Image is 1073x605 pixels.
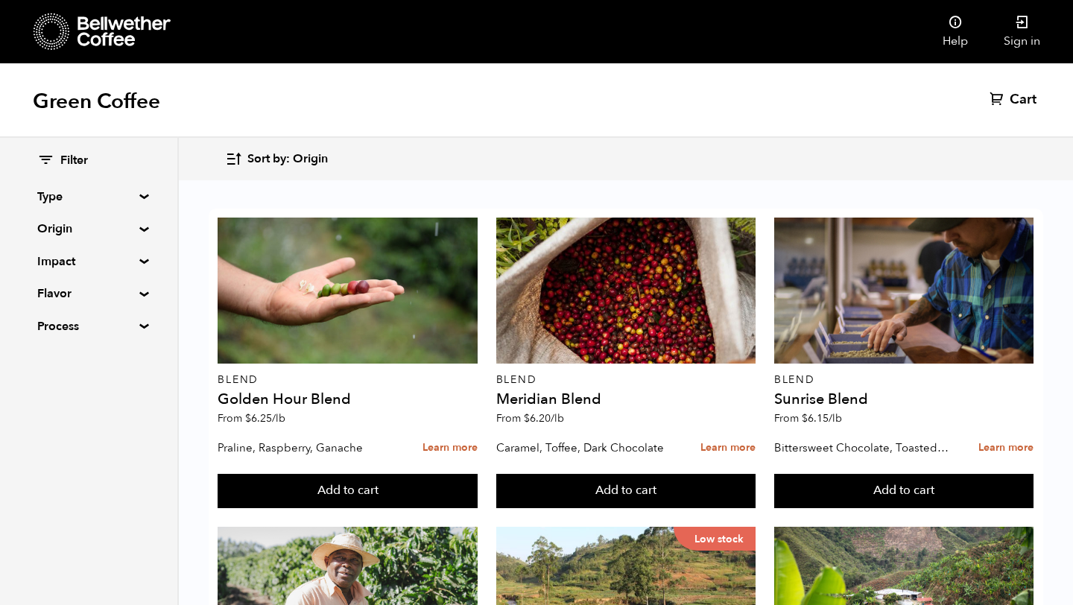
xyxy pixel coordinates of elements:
a: Learn more [700,432,756,464]
p: Blend [218,375,477,385]
span: $ [802,411,808,425]
bdi: 6.15 [802,411,842,425]
h4: Sunrise Blend [774,392,1034,407]
button: Add to cart [774,474,1034,508]
span: Filter [60,153,88,169]
a: Learn more [422,432,478,464]
span: /lb [829,411,842,425]
bdi: 6.20 [524,411,564,425]
span: $ [524,411,530,425]
button: Add to cart [496,474,756,508]
summary: Flavor [37,285,140,302]
span: From [496,411,564,425]
span: /lb [272,411,285,425]
summary: Type [37,188,140,206]
summary: Process [37,317,140,335]
p: Praline, Raspberry, Ganache [218,437,394,459]
a: Cart [990,91,1040,109]
p: Caramel, Toffee, Dark Chocolate [496,437,673,459]
button: Sort by: Origin [225,142,328,177]
span: From [218,411,285,425]
span: Sort by: Origin [247,151,328,168]
summary: Impact [37,253,140,270]
a: Learn more [978,432,1034,464]
span: $ [245,411,251,425]
span: Cart [1010,91,1036,109]
p: Blend [496,375,756,385]
bdi: 6.25 [245,411,285,425]
h1: Green Coffee [33,88,160,115]
p: Low stock [674,527,756,551]
span: /lb [551,411,564,425]
p: Blend [774,375,1034,385]
button: Add to cart [218,474,477,508]
h4: Golden Hour Blend [218,392,477,407]
p: Bittersweet Chocolate, Toasted Marshmallow, Candied Orange, Praline [774,437,951,459]
span: From [774,411,842,425]
h4: Meridian Blend [496,392,756,407]
summary: Origin [37,220,140,238]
